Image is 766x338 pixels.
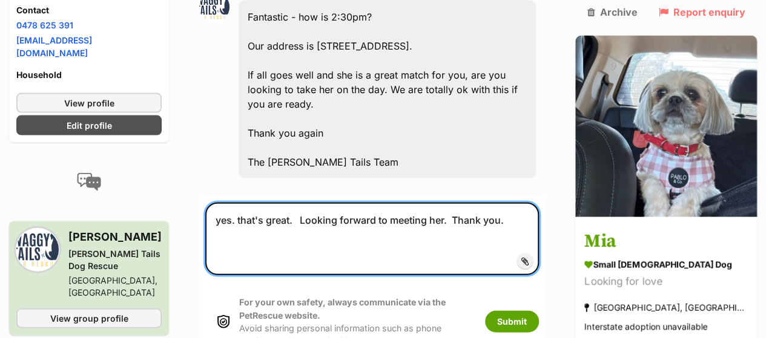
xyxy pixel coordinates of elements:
[584,258,748,271] div: small [DEMOGRAPHIC_DATA] Dog
[485,311,539,333] button: Submit
[50,312,128,325] span: View group profile
[16,308,162,328] a: View group profile
[16,4,162,16] h4: Contact
[16,69,162,81] h4: Household
[16,93,162,113] a: View profile
[575,35,757,216] img: Mia
[68,248,162,272] div: [PERSON_NAME] Tails Dog Rescue
[16,115,162,135] a: Edit profile
[77,173,101,191] img: conversation-icon-4a6f8262b818ee0b60e3300018af0b2d0b884aa5de6e9bcb8d3d4eeb1a70a7c4.svg
[239,1,536,178] div: Fantastic - how is 2:30pm? Our address is [STREET_ADDRESS]. If all goes well and she is a great m...
[16,229,59,271] img: Waggy Tails Dog Rescue profile pic
[67,119,112,132] span: Edit profile
[16,20,73,30] a: 0478 625 391
[239,297,446,320] strong: For your own safety, always communicate via the PetRescue website.
[16,35,92,58] a: [EMAIL_ADDRESS][DOMAIN_NAME]
[584,228,748,255] h3: Mia
[584,299,748,316] div: [GEOGRAPHIC_DATA], [GEOGRAPHIC_DATA]
[587,6,638,17] a: Archive
[64,97,114,109] span: View profile
[584,274,748,290] div: Looking for love
[68,229,162,245] h3: [PERSON_NAME]
[68,275,162,299] div: [GEOGRAPHIC_DATA], [GEOGRAPHIC_DATA]
[584,322,707,332] span: Interstate adoption unavailable
[658,6,745,17] a: Report enquiry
